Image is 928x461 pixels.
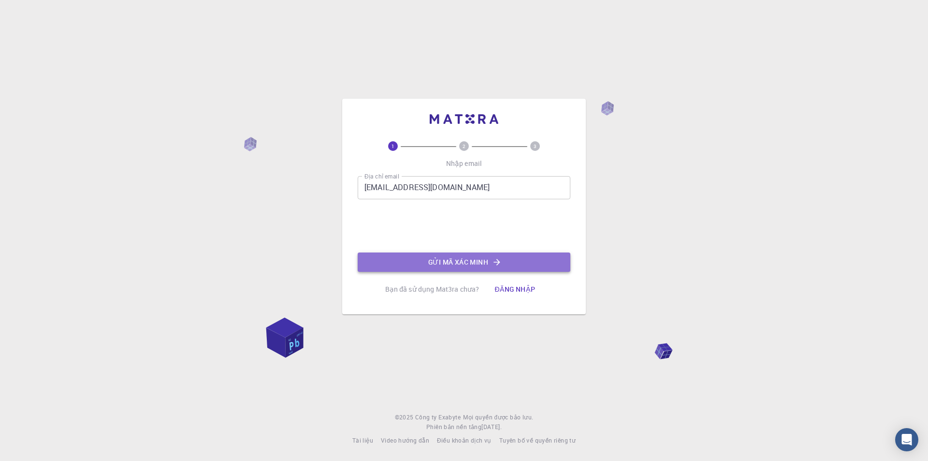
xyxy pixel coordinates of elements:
font: 2025 [399,413,414,421]
font: Bạn đã sử dụng Mat3ra chưa? [385,284,479,294]
font: © [395,413,399,421]
font: Mọi quyền được bảo lưu. [463,413,534,421]
font: Điều khoản dịch vụ [437,436,492,444]
div: Open Intercom Messenger [895,428,918,451]
font: Địa chỉ email [364,172,399,180]
font: . [500,423,502,431]
font: Đăng nhập [494,284,535,294]
font: [DATE] [481,423,500,431]
font: Video hướng dẫn [381,436,429,444]
text: 3 [534,143,536,149]
button: Đăng nhập [487,280,543,299]
a: Tài liệu [352,436,373,446]
a: [DATE]. [481,422,502,432]
font: Phiên bản nền tảng [426,423,481,431]
font: Nhập email [446,159,482,168]
text: 1 [391,143,394,149]
font: Công ty Exabyte [415,413,461,421]
font: Tài liệu [352,436,373,444]
a: Video hướng dẫn [381,436,429,446]
a: Công ty Exabyte [415,413,461,422]
text: 2 [463,143,465,149]
button: Gửi mã xác minh [358,253,570,272]
font: Gửi mã xác minh [428,257,488,267]
a: Tuyên bố về quyền riêng tư [499,436,576,446]
font: Tuyên bố về quyền riêng tư [499,436,576,444]
iframe: reCAPTCHA [391,207,537,245]
a: Điều khoản dịch vụ [437,436,492,446]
